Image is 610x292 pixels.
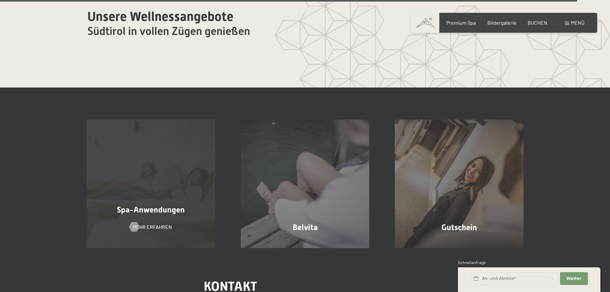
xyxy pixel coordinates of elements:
span: Spa-Anwendungen [117,205,185,214]
span: Mehr erfahren [133,223,172,230]
span: Weiter [566,276,582,281]
a: Ein Wellness-Urlaub in Südtirol – 7.700 m² Spa, 10 Saunen Belvita [228,120,382,248]
a: Ein Wellness-Urlaub in Südtirol – 7.700 m² Spa, 10 Saunen Gutschein [382,120,536,248]
span: Unsere Wellnessangebote [87,9,233,24]
span: Südtirol in vollen Zügen genießen [87,25,250,38]
a: Bildergalerie [487,20,516,26]
a: Premium Spa [446,20,476,26]
span: Belvita [293,223,318,232]
a: BUCHEN [528,20,547,26]
span: Gutschein [442,223,477,232]
span: Menü [571,20,584,26]
button: Weiter [560,272,588,285]
span: Schnellanfrage [458,260,486,265]
a: Ein Wellness-Urlaub in Südtirol – 7.700 m² Spa, 10 Saunen Spa-Anwendungen Mehr erfahren [74,120,228,248]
